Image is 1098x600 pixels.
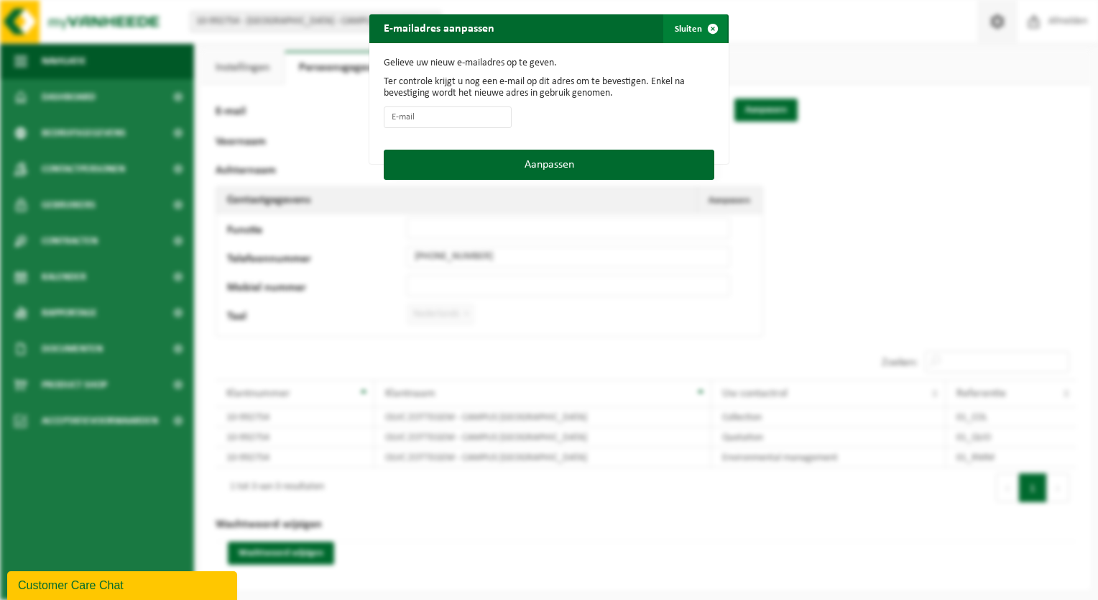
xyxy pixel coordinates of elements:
p: Ter controle krijgt u nog een e-mail op dit adres om te bevestigen. Enkel na bevestiging wordt he... [384,76,714,99]
button: Aanpassen [384,150,714,180]
button: Sluiten [663,14,727,43]
input: E-mail [384,106,512,128]
h2: E-mailadres aanpassen [369,14,509,42]
iframe: chat widget [7,568,240,600]
p: Gelieve uw nieuw e-mailadres op te geven. [384,58,714,69]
